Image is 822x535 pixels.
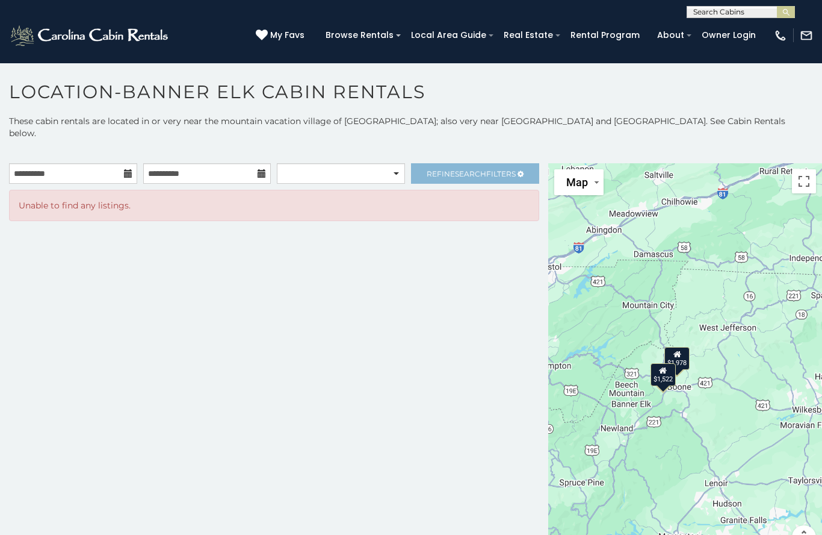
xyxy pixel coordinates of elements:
[19,199,530,211] p: Unable to find any listings.
[564,26,646,45] a: Rental Program
[320,26,400,45] a: Browse Rentals
[650,363,676,386] div: $1,522
[405,26,492,45] a: Local Area Guide
[664,347,690,370] div: $1,978
[651,26,690,45] a: About
[566,176,588,189] span: Map
[554,169,604,195] button: Change map style
[9,23,172,48] img: White-1-2.png
[774,29,787,42] img: phone-regular-white.png
[270,29,304,42] span: My Favs
[696,26,762,45] a: Owner Login
[427,169,516,178] span: Refine Filters
[411,163,539,184] a: RefineSearchFilters
[498,26,559,45] a: Real Estate
[256,29,307,42] a: My Favs
[792,169,816,193] button: Toggle fullscreen view
[800,29,813,42] img: mail-regular-white.png
[455,169,486,178] span: Search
